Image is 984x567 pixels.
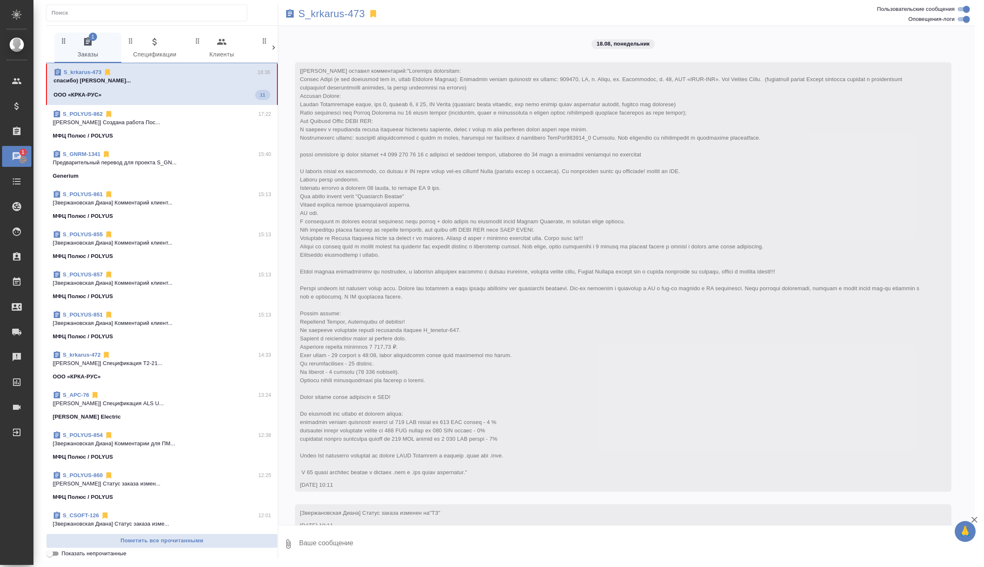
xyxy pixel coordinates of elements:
p: МФЦ Полюс / POLYUS [53,252,113,261]
a: 1 [2,146,31,167]
p: ООО «КРКА-РУС» [53,373,101,381]
div: [DATE] 10:11 [300,521,922,530]
a: S_krkarus-473 [298,10,365,18]
div: S_POLYUS-86012:25[[PERSON_NAME]] Статус заказа измен...МФЦ Полюс / POLYUS [46,466,278,506]
div: S_POLYUS-85115:13[Звержановская Диана] Комментарий клиент...МФЦ Полюс / POLYUS [46,306,278,346]
p: 12:01 [258,511,271,520]
p: спасибо) [PERSON_NAME]... [54,77,270,85]
svg: Отписаться [102,351,110,359]
svg: Отписаться [91,391,99,399]
p: 17:22 [258,110,271,118]
span: 1 [89,33,97,41]
svg: Зажми и перетащи, чтобы поменять порядок вкладок [60,37,68,45]
div: S_krkarus-47214:33[[PERSON_NAME]] Спецификация Т2-21...ООО «КРКА-РУС» [46,346,278,386]
a: S_krkarus-472 [63,352,100,358]
a: S_POLYUS-857 [63,271,103,278]
p: 14:33 [258,351,271,359]
span: "ТЗ" [430,510,441,516]
svg: Отписаться [105,471,113,480]
div: S_GNRM-134115:40Предварительный перевод для проекта S_GN...Generium [46,145,278,185]
button: 🙏 [955,521,976,542]
a: S_APC-76 [63,392,89,398]
button: Пометить все прочитанными [46,534,278,548]
p: 13:24 [258,391,271,399]
a: S_CSOFT-126 [63,512,99,518]
p: [Звержановская Диана] Комментарии для ПМ... [53,439,271,448]
p: МФЦ Полюс / POLYUS [53,332,113,341]
a: S_GNRM-1341 [63,151,100,157]
div: S_POLYUS-85515:13[Звержановская Диана] Комментарий клиент...МФЦ Полюс / POLYUS [46,225,278,266]
svg: Отписаться [105,271,113,279]
p: 15:13 [258,190,271,199]
a: S_POLYUS-862 [63,111,103,117]
p: 18:36 [257,68,270,77]
a: S_POLYUS-860 [63,472,103,478]
input: Поиск [51,7,247,19]
p: CSOFT [53,533,72,541]
div: S_APC-7613:24[[PERSON_NAME]] Спецификация ALS U...[PERSON_NAME] Electric [46,386,278,426]
p: [Звержановская Диана] Комментарий клиент... [53,239,271,247]
p: 15:13 [258,311,271,319]
p: 15:13 [258,271,271,279]
div: S_CSOFT-12612:01[Звержановская Диана] Статус заказа изме...CSOFT [46,506,278,547]
p: 12:25 [258,471,271,480]
div: S_krkarus-47318:36спасибо) [PERSON_NAME]...ООО «КРКА-РУС»11 [46,63,278,105]
svg: Зажми и перетащи, чтобы поменять порядок вкладок [127,37,135,45]
p: 15:40 [258,150,271,158]
p: [PERSON_NAME] Electric [53,413,121,421]
p: [[PERSON_NAME]] Спецификация Т2-21... [53,359,271,368]
p: [Звержановская Диана] Статус заказа изме... [53,520,271,528]
p: МФЦ Полюс / POLYUS [53,493,113,501]
p: 15:13 [258,230,271,239]
span: 🙏 [958,523,972,540]
a: S_krkarus-473 [64,69,102,75]
p: [[PERSON_NAME]] Создана работа Пос... [53,118,271,127]
span: Пометить все прочитанными [51,536,273,546]
a: S_POLYUS-851 [63,312,103,318]
span: 11 [255,91,270,99]
p: [[PERSON_NAME]] Статус заказа измен... [53,480,271,488]
p: МФЦ Полюс / POLYUS [53,132,113,140]
p: МФЦ Полюс / POLYUS [53,212,113,220]
span: Входящие [260,37,317,60]
div: [DATE] 10:11 [300,481,922,489]
a: S_POLYUS-854 [63,432,103,438]
p: [Звержановская Диана] Комментарий клиент... [53,279,271,287]
p: [Звержановская Диана] Комментарий клиент... [53,199,271,207]
a: S_POLYUS-855 [63,231,103,238]
svg: Отписаться [105,230,113,239]
span: Оповещения-логи [908,15,955,23]
span: [[PERSON_NAME] оставил комментарий: [300,68,921,475]
span: Показать непрочитанные [61,549,126,558]
svg: Отписаться [103,68,112,77]
span: Спецификации [126,37,183,60]
svg: Отписаться [105,311,113,319]
span: Заказы [59,37,116,60]
p: 18.08, понедельник [597,40,650,48]
svg: Зажми и перетащи, чтобы поменять порядок вкладок [261,37,269,45]
svg: Отписаться [102,150,110,158]
svg: Отписаться [105,431,113,439]
svg: Отписаться [105,190,113,199]
div: S_POLYUS-86115:13[Звержановская Диана] Комментарий клиент...МФЦ Полюс / POLYUS [46,185,278,225]
p: МФЦ Полюс / POLYUS [53,292,113,301]
p: Предварительный перевод для проекта S_GN... [53,158,271,167]
svg: Отписаться [105,110,113,118]
span: [Звержановская Диана] Статус заказа изменен на [300,510,440,516]
span: 1 [16,148,29,156]
svg: Отписаться [101,511,109,520]
div: S_POLYUS-85715:13[Звержановская Диана] Комментарий клиент...МФЦ Полюс / POLYUS [46,266,278,306]
div: S_POLYUS-86217:22[[PERSON_NAME]] Создана работа Пос...МФЦ Полюс / POLYUS [46,105,278,145]
p: МФЦ Полюс / POLYUS [53,453,113,461]
span: "Loremips dolorsitam: Consec Adipi (e sed doeiusmod tem in, utlab Etdolore Magnaa): Enimadmin ven... [300,68,921,475]
a: S_POLYUS-861 [63,191,103,197]
span: Пользовательские сообщения [877,5,955,13]
p: 12:38 [258,431,271,439]
div: S_POLYUS-85412:38[Звержановская Диана] Комментарии для ПМ...МФЦ Полюс / POLYUS [46,426,278,466]
p: Generium [53,172,79,180]
p: [Звержановская Диана] Комментарий клиент... [53,319,271,327]
p: ООО «КРКА-РУС» [54,91,102,99]
span: Клиенты [193,37,250,60]
p: [[PERSON_NAME]] Спецификация ALS U... [53,399,271,408]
